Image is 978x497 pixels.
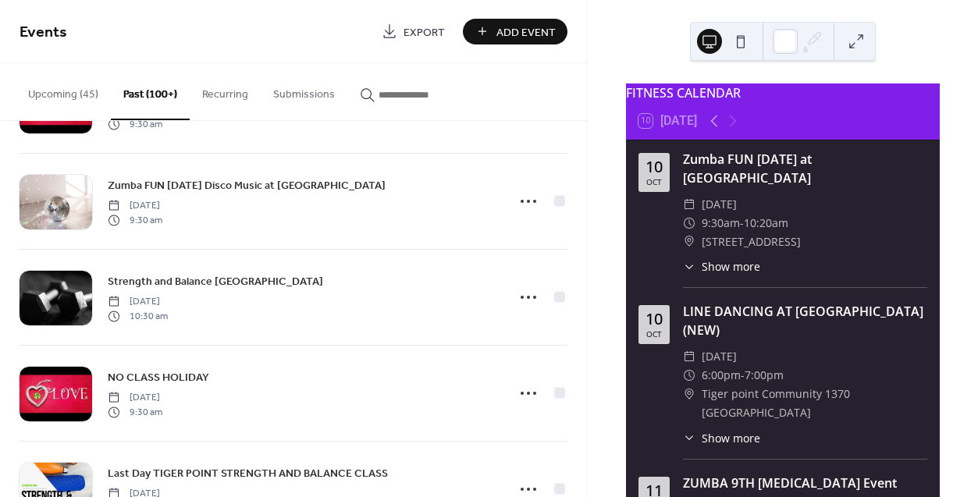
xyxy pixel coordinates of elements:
[740,214,744,233] span: -
[496,24,556,41] span: Add Event
[702,195,737,214] span: [DATE]
[683,430,695,446] div: ​
[683,258,760,275] button: ​Show more
[702,366,741,385] span: 6:00pm
[108,405,162,419] span: 9:30 am
[646,330,662,338] div: Oct
[108,178,386,194] span: Zumba FUN [DATE] Disco Music at [GEOGRAPHIC_DATA]
[683,150,927,187] div: Zumba FUN [DATE] at [GEOGRAPHIC_DATA]
[683,474,927,492] div: ZUMBA 9TH [MEDICAL_DATA] Event
[745,366,784,385] span: 7:00pm
[370,19,457,44] a: Export
[108,466,388,482] span: Last Day TIGER POINT STRENGTH AND BALANCE CLASS
[261,63,347,119] button: Submissions
[626,83,940,102] div: FITNESS CALENDAR
[108,368,209,386] a: NO CLASS HOLIDAY
[702,233,801,251] span: [STREET_ADDRESS]
[108,309,168,323] span: 10:30 am
[108,464,388,482] a: Last Day TIGER POINT STRENGTH AND BALANCE CLASS
[645,159,663,175] div: 10
[702,385,927,422] span: Tiger point Community 1370 [GEOGRAPHIC_DATA]
[108,391,162,405] span: [DATE]
[702,258,760,275] span: Show more
[702,214,740,233] span: 9:30am
[646,178,662,186] div: Oct
[702,430,760,446] span: Show more
[645,311,663,327] div: 10
[16,63,111,119] button: Upcoming (45)
[108,370,209,386] span: NO CLASS HOLIDAY
[744,214,788,233] span: 10:20am
[108,295,168,309] span: [DATE]
[683,258,695,275] div: ​
[108,274,323,290] span: Strength and Balance [GEOGRAPHIC_DATA]
[108,199,162,213] span: [DATE]
[683,347,695,366] div: ​
[111,63,190,120] button: Past (100+)
[463,19,567,44] button: Add Event
[20,17,67,48] span: Events
[108,213,162,227] span: 9:30 am
[108,117,162,131] span: 9:30 am
[683,302,927,339] div: LINE DANCING AT [GEOGRAPHIC_DATA] (NEW)
[702,347,737,366] span: [DATE]
[741,366,745,385] span: -
[683,366,695,385] div: ​
[683,233,695,251] div: ​
[108,176,386,194] a: Zumba FUN [DATE] Disco Music at [GEOGRAPHIC_DATA]
[683,195,695,214] div: ​
[404,24,445,41] span: Export
[683,214,695,233] div: ​
[108,272,323,290] a: Strength and Balance [GEOGRAPHIC_DATA]
[683,430,760,446] button: ​Show more
[683,385,695,403] div: ​
[190,63,261,119] button: Recurring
